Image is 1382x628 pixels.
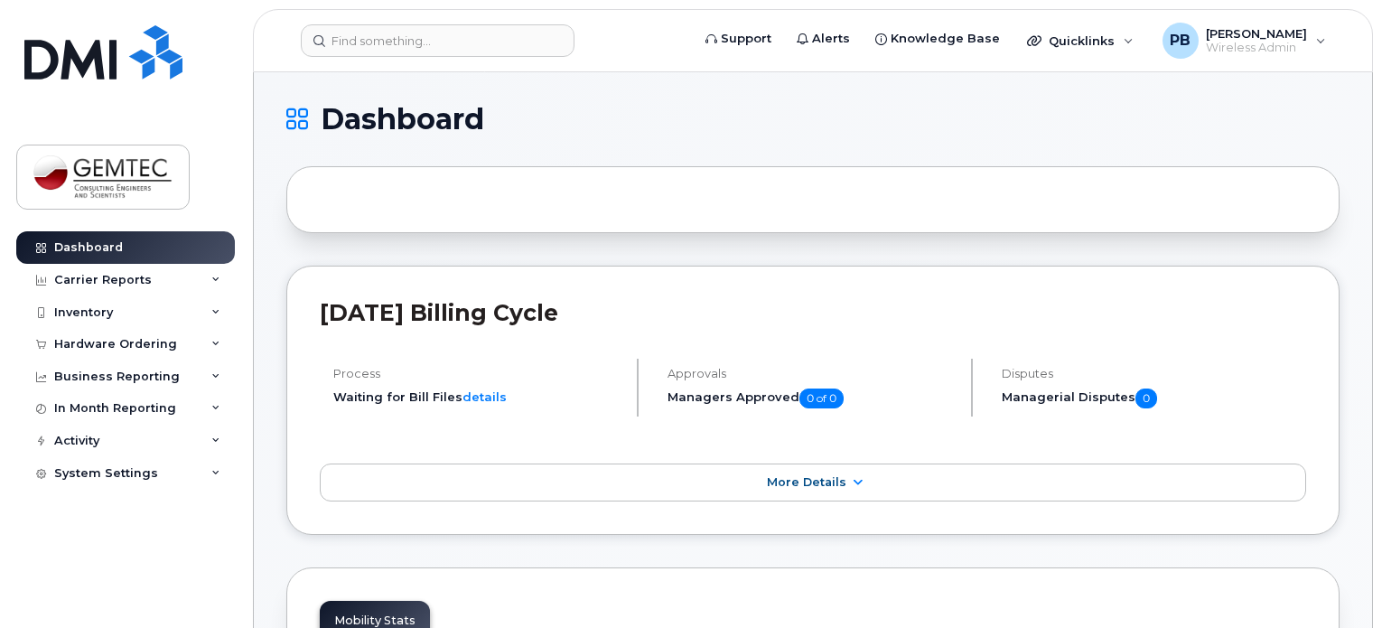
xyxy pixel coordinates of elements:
[668,367,956,380] h4: Approvals
[1002,389,1306,408] h5: Managerial Disputes
[1002,367,1306,380] h4: Disputes
[668,389,956,408] h5: Managers Approved
[767,475,846,489] span: More Details
[333,389,621,406] li: Waiting for Bill Files
[462,389,507,404] a: details
[321,106,484,133] span: Dashboard
[333,367,621,380] h4: Process
[799,389,844,408] span: 0 of 0
[1135,389,1157,408] span: 0
[320,299,1306,326] h2: [DATE] Billing Cycle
